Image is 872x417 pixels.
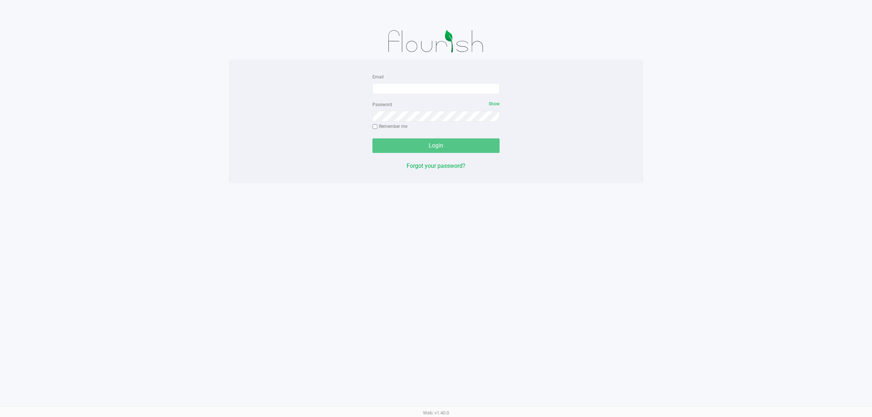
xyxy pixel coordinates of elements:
[372,101,392,108] label: Password
[372,74,384,80] label: Email
[372,123,407,130] label: Remember me
[407,162,465,170] button: Forgot your password?
[372,124,378,129] input: Remember me
[423,410,449,416] span: Web: v1.40.0
[489,101,500,106] span: Show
